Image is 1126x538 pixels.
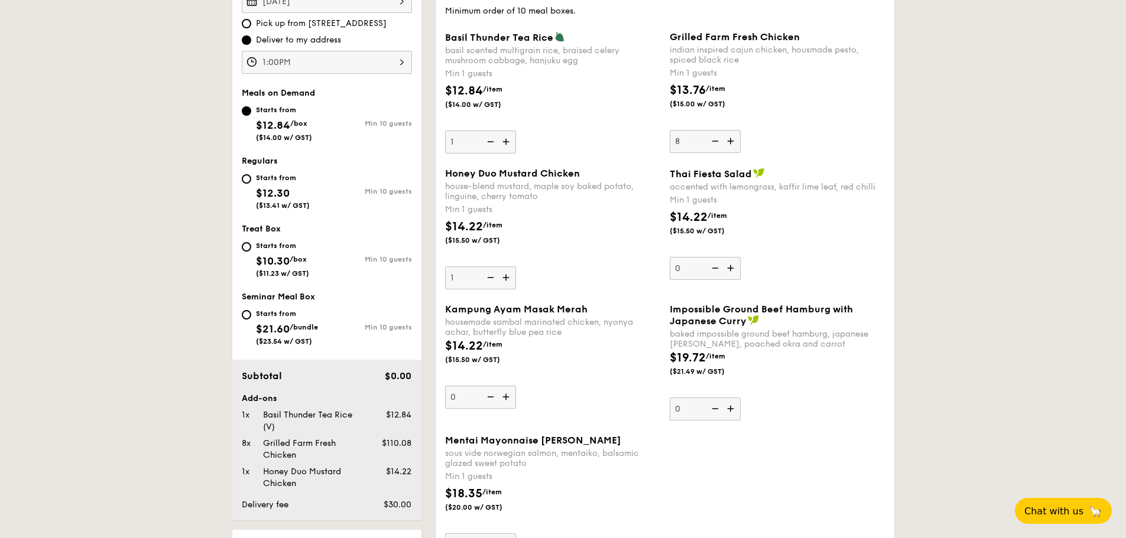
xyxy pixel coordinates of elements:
span: $30.00 [384,500,411,510]
div: Honey Duo Mustard Chicken [258,466,366,490]
div: Basil Thunder Tea Rice (V) [258,409,366,433]
span: $21.60 [256,322,290,335]
div: 1x [237,409,258,421]
span: Subtotal [242,370,282,382]
span: Impossible Ground Beef Hamburg with Japanese Curry [670,304,853,327]
div: Min 1 guests [445,68,660,80]
img: icon-reduce.1d2dbef1.svg [481,131,498,153]
div: accented with lemongrass, kaffir lime leaf, red chilli [670,182,885,192]
input: Starts from$12.30($13.41 w/ GST)Min 10 guests [242,174,251,184]
span: ($15.50 w/ GST) [445,236,525,245]
input: Pick up from [STREET_ADDRESS] [242,19,251,28]
span: Grilled Farm Fresh Chicken [670,31,800,43]
div: Min 1 guests [445,204,660,216]
span: ($13.41 w/ GST) [256,201,310,210]
span: ($23.54 w/ GST) [256,337,312,345]
span: Honey Duo Mustard Chicken [445,168,580,179]
span: /item [483,85,502,93]
span: /item [483,221,502,229]
input: Basil Thunder Tea Ricebasil scented multigrain rice, braised celery mushroom cabbage, hanjuku egg... [445,131,516,154]
div: indian inspired cajun chicken, housmade pesto, spiced black rice [670,45,885,65]
input: Grilled Farm Fresh Chickenindian inspired cajun chicken, housmade pesto, spiced black riceMin 1 g... [670,130,741,153]
span: $0.00 [385,370,411,382]
input: Starts from$21.60/bundle($23.54 w/ GST)Min 10 guests [242,310,251,319]
input: Honey Duo Mustard Chickenhouse-blend mustard, maple soy baked potato, linguine, cherry tomatoMin ... [445,266,516,289]
div: Starts from [256,241,309,250]
div: housemade sambal marinated chicken, nyonya achar, butterfly blue pea rice [445,317,660,337]
img: icon-add.58712e84.svg [498,386,516,408]
input: Kampung Ayam Masak Merahhousemade sambal marinated chicken, nyonya achar, butterfly blue pea rice... [445,386,516,409]
div: Min 10 guests [327,255,412,263]
img: icon-vegan.f8ff3823.svg [753,168,765,178]
div: Min 1 guests [445,471,660,482]
div: Min 10 guests [327,323,412,331]
span: /item [483,340,502,348]
span: ($15.50 w/ GST) [445,355,525,364]
span: $14.22 [445,220,483,234]
span: ($15.50 w/ GST) [670,226,750,236]
span: ($14.00 w/ GST) [256,133,312,142]
span: $12.84 [445,84,483,98]
img: icon-vegan.f8ff3823.svg [748,315,760,325]
span: $110.08 [382,438,411,448]
img: icon-add.58712e84.svg [498,131,516,153]
span: $14.22 [445,339,483,353]
span: $19.72 [670,351,706,365]
img: icon-add.58712e84.svg [723,257,741,279]
span: $14.22 [386,467,411,477]
span: Basil Thunder Tea Rice [445,32,553,43]
div: Starts from [256,309,318,318]
div: 1x [237,466,258,478]
div: sous vide norwegian salmon, mentaiko, balsamic glazed sweet potato [445,448,660,468]
span: ($20.00 w/ GST) [445,503,525,512]
span: Kampung Ayam Masak Merah [445,304,588,315]
span: /item [708,211,727,220]
div: Starts from [256,173,310,182]
span: ($21.49 w/ GST) [670,367,750,376]
div: Add-ons [242,393,412,405]
input: Event time [242,51,412,74]
span: Chat with us [1024,506,1083,517]
img: icon-vegetarian.fe4039eb.svg [554,31,565,42]
img: icon-reduce.1d2dbef1.svg [705,130,723,152]
input: Thai Fiesta Saladaccented with lemongrass, kaffir lime leaf, red chilliMin 1 guests$14.22/item($1... [670,257,741,280]
span: /item [482,488,502,496]
span: Deliver to my address [256,34,341,46]
span: $13.76 [670,83,706,97]
span: 🦙 [1088,504,1102,518]
img: icon-reduce.1d2dbef1.svg [481,386,498,408]
span: /item [706,84,725,93]
span: /box [290,119,307,128]
div: house-blend mustard, maple soy baked potato, linguine, cherry tomato [445,181,660,201]
span: Seminar Meal Box [242,292,315,302]
span: $10.30 [256,255,290,268]
div: Min 10 guests [327,187,412,195]
span: Meals on Demand [242,88,315,98]
span: ($15.00 w/ GST) [670,99,750,109]
div: Min 1 guests [670,67,885,79]
div: Grilled Farm Fresh Chicken [258,438,366,461]
div: Min 10 guests [327,119,412,128]
span: Thai Fiesta Salad [670,168,752,180]
img: icon-reduce.1d2dbef1.svg [481,266,498,289]
span: $18.35 [445,487,482,501]
div: basil scented multigrain rice, braised celery mushroom cabbage, hanjuku egg [445,45,660,66]
div: 8x [237,438,258,449]
input: Deliver to my address [242,35,251,45]
img: icon-add.58712e84.svg [723,397,741,420]
span: /bundle [290,323,318,331]
span: /item [706,352,725,360]
img: icon-add.58712e84.svg [498,266,516,289]
span: ($14.00 w/ GST) [445,100,525,109]
span: Regulars [242,156,278,166]
input: Impossible Ground Beef Hamburg with Japanese Currybaked impossible ground beef hamburg, japanese ... [670,397,741,420]
span: Delivery fee [242,500,288,510]
div: Min 1 guests [670,194,885,206]
span: Mentai Mayonnaise [PERSON_NAME] [445,435,621,446]
div: baked impossible ground beef hamburg, japanese [PERSON_NAME], poached okra and carrot [670,329,885,349]
div: Starts from [256,105,312,115]
span: Pick up from [STREET_ADDRESS] [256,18,387,30]
span: /box [290,255,307,263]
span: ($11.23 w/ GST) [256,269,309,278]
span: $14.22 [670,210,708,224]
